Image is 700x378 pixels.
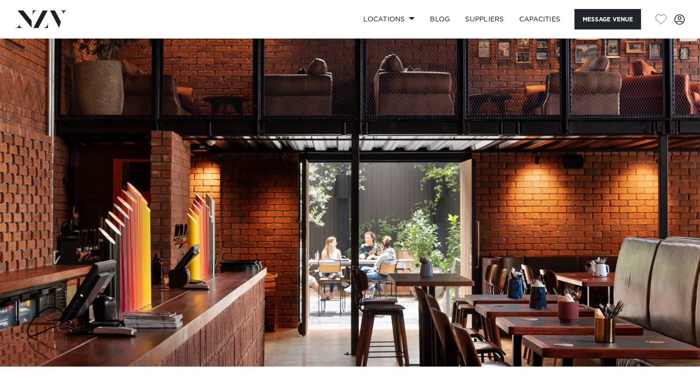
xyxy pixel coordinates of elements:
a: Capacities [512,9,568,29]
img: nzv-logo.png [15,10,67,28]
a: Locations [356,9,422,29]
a: BLOG [422,9,457,29]
button: Message Venue [574,9,641,29]
a: SUPPLIERS [457,9,511,29]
